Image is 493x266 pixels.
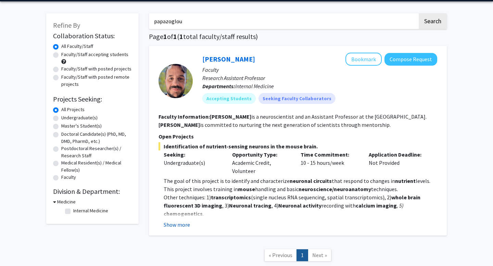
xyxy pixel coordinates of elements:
label: All Faculty/Staff [61,43,93,50]
b: Departments: [202,83,235,90]
span: Identification of nutrient-sensing neurons in the mouse brain. [159,142,437,150]
span: Next » [312,252,327,258]
strong: neuronal circuits [290,177,332,184]
span: 1 [173,32,177,41]
a: Previous Page [264,249,297,261]
p: Open Projects [159,132,437,141]
p: Opportunity Type: [232,150,290,159]
b: Faculty Information: [159,113,210,120]
button: Add Ioannis Papazoglou to Bookmarks [345,53,382,66]
strong: Neuronal tracing [229,202,271,209]
input: Search Keywords [149,13,418,29]
div: Not Provided [364,150,432,175]
strong: mouse [238,186,255,192]
h1: Page of ( total faculty/staff results) [149,32,447,41]
fg-read-more: is a neuroscientist and an Assistant Professor at the [GEOGRAPHIC_DATA]. is committed to nurturin... [159,113,427,128]
a: [PERSON_NAME] [202,55,255,63]
label: All Projects [61,106,85,113]
label: Doctoral Candidate(s) (PhD, MD, DMD, PharmD, etc.) [61,131,132,145]
span: 1 [163,32,167,41]
b: [PERSON_NAME] [210,113,251,120]
strong: calcium imaging [356,202,397,209]
h2: Collaboration Status: [53,32,132,40]
mat-chip: Seeking Faculty Collaborators [258,93,336,104]
p: Application Deadline: [369,150,427,159]
h2: Division & Department: [53,187,132,196]
div: 10 - 15 hours/week [295,150,364,175]
strong: chemogenetics [164,210,203,217]
label: Faculty/Staff with posted remote projects [61,74,132,88]
a: Next Page [308,249,331,261]
p: Other techniques: 1) (single nucleus RNA sequencing, spatial transcriptomics), 2) , 3) , 4) recor... [164,193,437,218]
b: [PERSON_NAME] [159,121,200,128]
div: Undergraduate(s) [164,159,222,167]
mat-chip: Accepting Students [202,93,256,104]
p: Time Commitment: [301,150,359,159]
label: Medical Resident(s) / Medical Fellow(s) [61,159,132,174]
strong: nutrient [395,177,416,184]
h2: Projects Seeking: [53,95,132,103]
iframe: Chat [5,235,29,261]
p: Faculty [202,66,437,74]
p: Research Assistant Professor [202,74,437,82]
label: Internal Medicine [73,207,108,214]
label: Faculty [61,174,76,181]
label: Faculty/Staff with posted projects [61,65,131,72]
span: « Previous [269,252,292,258]
label: Postdoctoral Researcher(s) / Research Staff [61,145,132,159]
p: Seeking: [164,150,222,159]
button: Search [419,13,447,29]
span: Internal Medicine [235,83,274,90]
label: Undergraduate(s) [61,114,98,121]
h3: Medicine [57,198,76,205]
span: 1 [179,32,183,41]
em: , 5) [397,202,404,209]
p: The goal of this project is to identify and characterize that respond to changes in levels. This ... [164,177,437,193]
a: 1 [296,249,308,261]
button: Show more [164,221,190,229]
div: Academic Credit, Volunteer [227,150,295,175]
strong: neuroscience/neuroanatomy [299,186,371,192]
strong: transcriptomics [211,194,251,201]
button: Compose Request to Ioannis Papazoglou [384,53,437,66]
label: Faculty/Staff accepting students [61,51,128,58]
label: Master's Student(s) [61,122,102,130]
strong: Neuronal activity [278,202,321,209]
span: Refine By [53,21,80,29]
